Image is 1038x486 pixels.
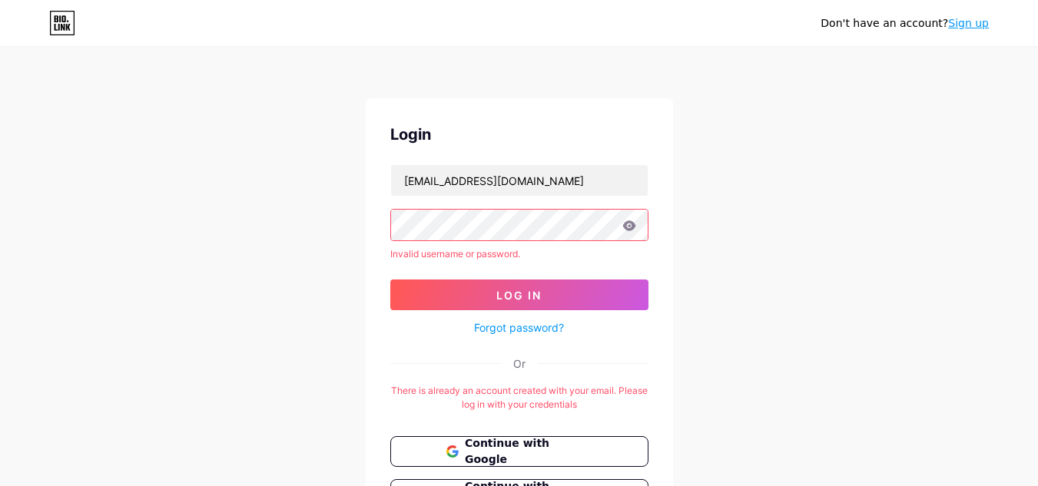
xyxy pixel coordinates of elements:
input: Username [391,165,648,196]
div: Login [390,123,648,146]
button: Continue with Google [390,436,648,467]
a: Sign up [948,17,989,29]
span: Log In [496,289,542,302]
div: There is already an account created with your email. Please log in with your credentials [390,384,648,412]
a: Forgot password? [474,319,564,336]
span: Continue with Google [465,435,592,468]
button: Log In [390,279,648,310]
div: Invalid username or password. [390,247,648,261]
div: Don't have an account? [821,15,989,31]
div: Or [513,355,526,372]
